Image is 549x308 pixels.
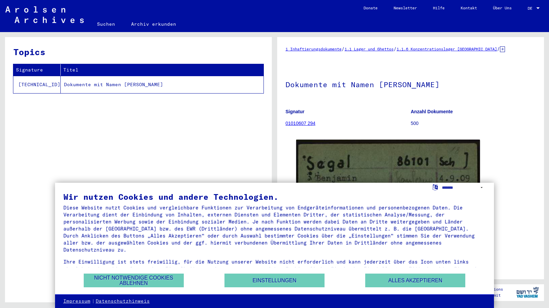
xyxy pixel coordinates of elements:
img: Arolsen_neg.svg [5,6,84,23]
div: Wir nutzen Cookies und andere Technologien. [63,193,486,201]
img: yv_logo.png [515,284,540,301]
a: Suchen [89,16,123,32]
button: Einstellungen [224,274,325,287]
b: Signatur [286,109,305,114]
span: / [342,46,345,52]
th: Signature [13,64,61,76]
button: Alles akzeptieren [365,274,465,287]
td: [TECHNICAL_ID] [13,76,61,93]
p: 500 [411,120,536,127]
img: 001.jpg [296,140,480,286]
button: Nicht notwendige Cookies ablehnen [84,274,184,287]
h1: Dokumente mit Namen [PERSON_NAME] [286,69,536,99]
a: 1 Inhaftierungsdokumente [286,46,342,51]
b: Anzahl Dokumente [411,109,453,114]
td: Dokumente mit Namen [PERSON_NAME] [61,76,263,93]
label: Sprache auswählen [432,184,439,190]
a: Datenschutzhinweis [96,298,150,305]
span: / [394,46,397,52]
span: / [497,46,500,52]
select: Sprache auswählen [442,183,486,192]
a: 1.1 Lager und Ghettos [345,46,394,51]
th: Titel [61,64,263,76]
a: Impressum [63,298,90,305]
a: Archiv erkunden [123,16,184,32]
span: DE [528,6,535,11]
div: Ihre Einwilligung ist stets freiwillig, für die Nutzung unserer Website nicht erforderlich und ka... [63,258,486,279]
div: Diese Website nutzt Cookies und vergleichbare Funktionen zur Verarbeitung von Endgeräteinformatio... [63,204,486,253]
a: 1.1.6 Konzentrationslager [GEOGRAPHIC_DATA] [397,46,497,51]
h3: Topics [13,45,263,58]
a: 01010607 294 [286,121,316,126]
